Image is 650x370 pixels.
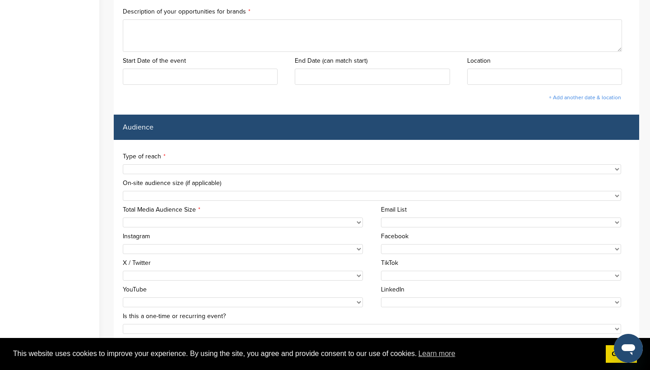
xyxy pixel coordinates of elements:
a: dismiss cookie message [606,345,637,363]
label: Description of your opportunities for brands [123,9,630,15]
label: Type of reach [123,153,630,160]
label: Start Date of the event [123,58,286,64]
label: Total Media Audience Size [123,207,372,213]
label: Email List [381,207,630,213]
label: Location [467,58,630,64]
a: + Add another date & location [549,94,621,101]
label: On-site audience size (if applicable) [123,180,630,186]
label: TikTok [381,260,630,266]
span: This website uses cookies to improve your experience. By using the site, you agree and provide co... [13,347,599,361]
label: YouTube [123,287,372,293]
label: Facebook [381,233,630,240]
label: Audience [123,124,153,131]
label: X / Twitter [123,260,372,266]
a: learn more about cookies [417,347,457,361]
iframe: Pulsante per aprire la finestra di messaggistica [614,334,643,363]
label: End Date (can match start) [295,58,458,64]
label: Is this a one-time or recurring event? [123,313,630,319]
label: Instagram [123,233,372,240]
label: LinkedIn [381,287,630,293]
